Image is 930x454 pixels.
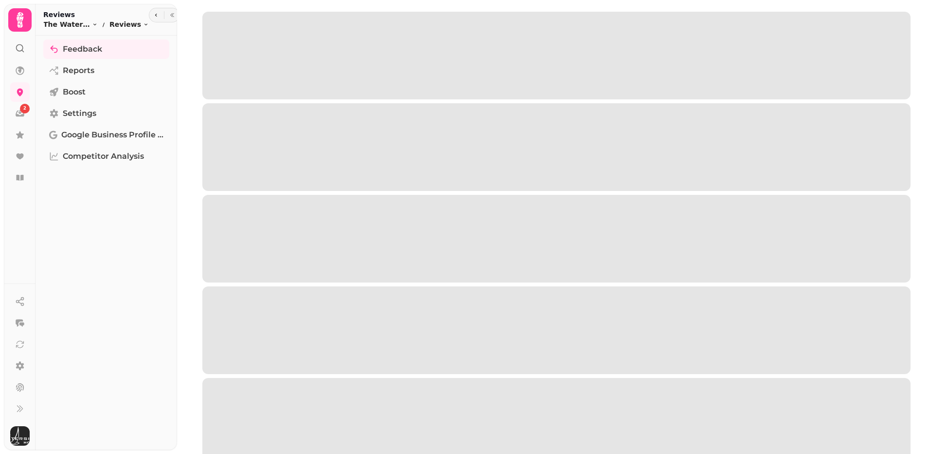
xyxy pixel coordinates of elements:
nav: breadcrumb [43,19,149,29]
span: 2 [23,105,26,112]
button: Reviews [109,19,149,29]
span: Reports [63,65,94,76]
span: Google Business Profile (Beta) [61,129,163,141]
a: 2 [10,104,30,123]
a: Feedback [43,39,169,59]
a: Settings [43,104,169,123]
span: The Waterside [43,19,90,29]
a: Google Business Profile (Beta) [43,125,169,145]
span: Boost [63,86,86,98]
nav: Tabs [36,36,177,450]
button: User avatar [8,426,32,446]
button: The Waterside [43,19,98,29]
h2: Reviews [43,10,149,19]
a: Competitor Analysis [43,147,169,166]
a: Reports [43,61,169,80]
span: Competitor Analysis [63,151,144,162]
span: Feedback [63,43,102,55]
a: Boost [43,82,169,102]
img: User avatar [10,426,30,446]
span: Settings [63,108,96,119]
